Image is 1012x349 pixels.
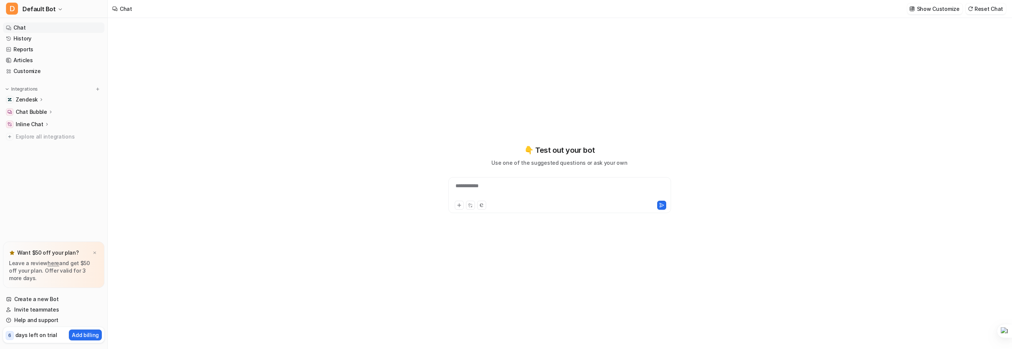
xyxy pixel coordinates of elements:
button: Integrations [3,85,40,93]
a: Help and support [3,315,104,325]
button: Show Customize [907,3,963,14]
a: Chat [3,22,104,33]
span: Default Bot [22,4,56,14]
a: Invite teammates [3,304,104,315]
p: Add billing [72,331,99,339]
img: x [92,251,97,255]
a: here [48,260,59,266]
span: D [6,3,18,15]
button: Reset Chat [966,3,1006,14]
img: customize [909,6,915,12]
img: menu_add.svg [95,87,100,92]
p: Inline Chat [16,121,43,128]
img: Inline Chat [7,122,12,127]
img: Chat Bubble [7,110,12,114]
img: explore all integrations [6,133,13,140]
button: Add billing [69,330,102,340]
p: Use one of the suggested questions or ask your own [491,159,627,167]
a: Explore all integrations [3,131,104,142]
img: reset [968,6,973,12]
img: expand menu [4,87,10,92]
p: Leave a review and get $50 off your plan. Offer valid for 3 more days. [9,260,98,282]
p: Chat Bubble [16,108,47,116]
p: 👇 Test out your bot [524,145,595,156]
a: Customize [3,66,104,76]
div: Chat [120,5,132,13]
p: days left on trial [15,331,57,339]
span: Explore all integrations [16,131,101,143]
img: Zendesk [7,97,12,102]
img: star [9,250,15,256]
p: 6 [8,332,11,339]
a: History [3,33,104,44]
p: Show Customize [917,5,960,13]
a: Create a new Bot [3,294,104,304]
p: Want $50 off your plan? [17,249,79,257]
p: Zendesk [16,96,38,103]
a: Articles [3,55,104,66]
a: Reports [3,44,104,55]
p: Integrations [11,86,38,92]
